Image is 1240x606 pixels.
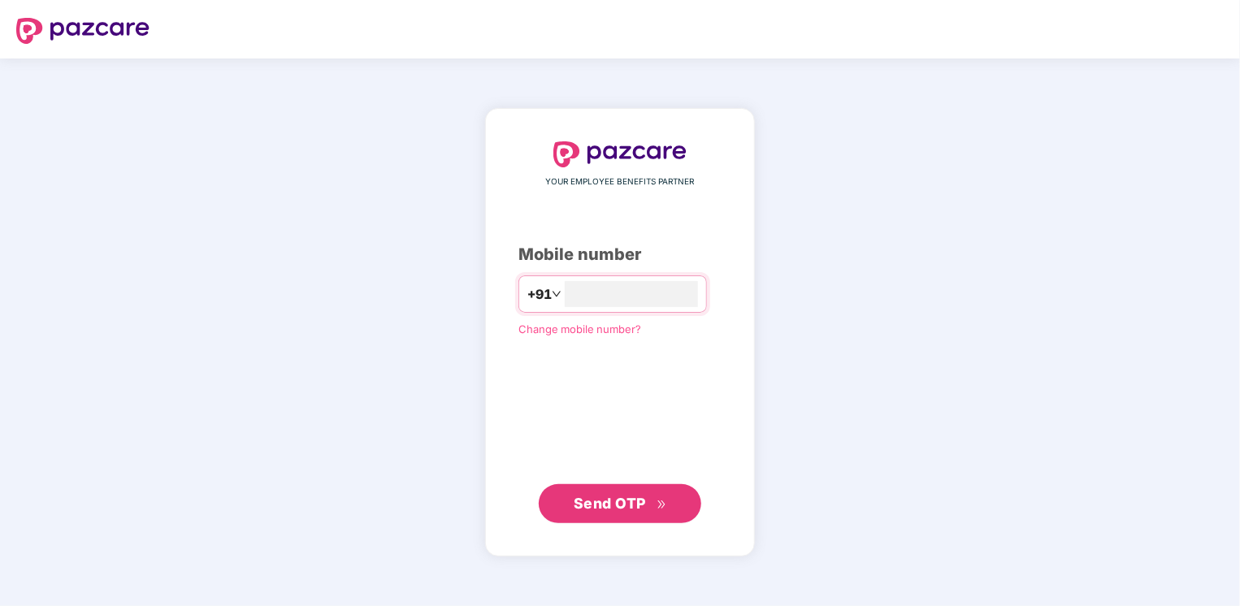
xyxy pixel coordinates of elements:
[546,175,695,188] span: YOUR EMPLOYEE BENEFITS PARTNER
[518,242,722,267] div: Mobile number
[16,18,150,44] img: logo
[552,289,561,299] span: down
[518,322,641,335] a: Change mobile number?
[539,484,701,523] button: Send OTPdouble-right
[553,141,687,167] img: logo
[527,284,552,305] span: +91
[657,500,667,510] span: double-right
[574,495,646,512] span: Send OTP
